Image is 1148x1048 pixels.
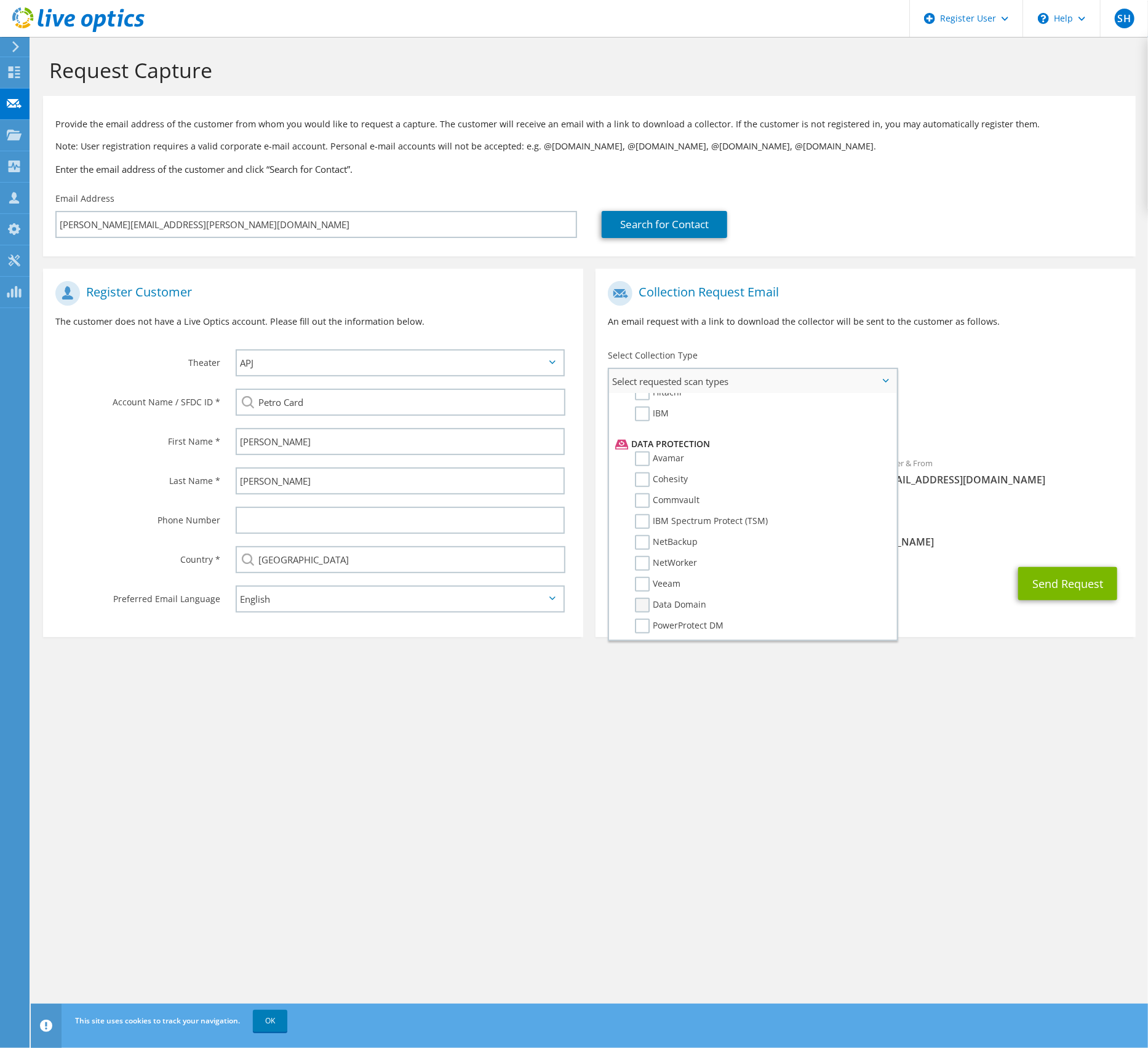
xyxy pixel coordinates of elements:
[608,315,1123,328] p: An email request with a link to download the collector will be sent to the customer as follows.
[608,281,1117,306] h1: Collection Request Email
[55,281,565,306] h1: Register Customer
[609,369,896,394] span: Select requested scan types
[635,451,684,466] label: Avamar
[55,140,1123,153] p: Note: User registration requires a valid corporate e-mail account. Personal e-mail accounts will ...
[866,450,1136,493] div: Sender & From
[635,407,669,421] label: IBM
[635,535,698,550] label: NetBackup
[635,493,700,508] label: Commvault
[635,598,706,613] label: Data Domain
[55,193,114,205] label: Email Address
[608,349,698,362] label: Select Collection Type
[1038,13,1049,24] svg: \n
[635,472,688,487] label: Cohesity
[596,399,1136,444] div: Requested Collections
[253,1010,287,1032] a: OK
[635,577,680,592] label: Veeam
[612,437,890,451] li: Data Protection
[596,512,1136,555] div: CC & Reply To
[55,467,220,487] label: Last Name *
[55,162,1123,176] h3: Enter the email address of the customer and click “Search for Contact”.
[75,1015,240,1026] span: This site uses cookies to track your navigation.
[55,428,220,448] label: First Name *
[1018,567,1117,600] button: Send Request
[878,473,1123,486] span: [EMAIL_ADDRESS][DOMAIN_NAME]
[602,211,727,238] a: Search for Contact
[55,546,220,566] label: Country *
[55,389,220,408] label: Account Name / SFDC ID *
[55,349,220,369] label: Theater
[55,315,571,328] p: The customer does not have a Live Optics account. Please fill out the information below.
[635,556,697,571] label: NetWorker
[635,619,723,633] label: PowerProtect DM
[596,450,866,506] div: To
[635,514,768,529] label: IBM Spectrum Protect (TSM)
[55,507,220,526] label: Phone Number
[49,57,1123,83] h1: Request Capture
[55,586,220,605] label: Preferred Email Language
[55,117,1123,131] p: Provide the email address of the customer from whom you would like to request a capture. The cust...
[1115,9,1134,28] span: SH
